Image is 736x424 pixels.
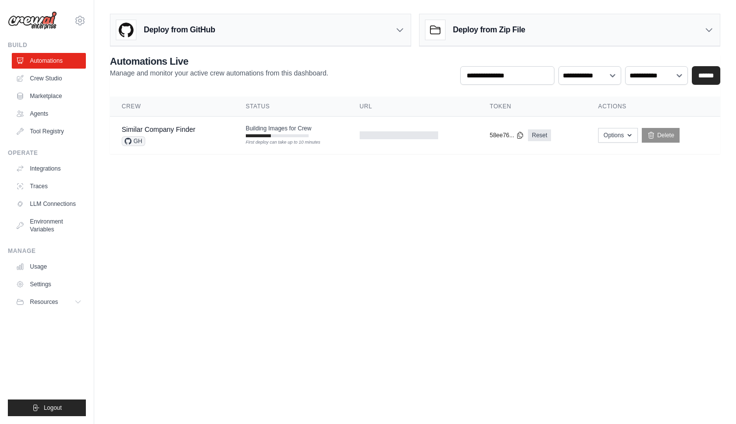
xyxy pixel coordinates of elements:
th: Token [478,97,586,117]
a: Tool Registry [12,124,86,139]
a: Agents [12,106,86,122]
a: Integrations [12,161,86,176]
h3: Deploy from GitHub [144,24,215,36]
a: Crew Studio [12,71,86,86]
a: LLM Connections [12,196,86,212]
a: Environment Variables [12,214,86,237]
a: Similar Company Finder [122,125,195,133]
h2: Automations Live [110,54,328,68]
button: Options [598,128,638,143]
a: Traces [12,178,86,194]
div: Build [8,41,86,49]
th: Status [234,97,348,117]
div: Manage [8,247,86,255]
a: Settings [12,276,86,292]
th: Crew [110,97,234,117]
a: Delete [642,128,680,143]
img: Logo [8,11,57,30]
button: Logout [8,399,86,416]
div: First deploy can take up to 10 minutes [246,139,309,146]
p: Manage and monitor your active crew automations from this dashboard. [110,68,328,78]
span: GH [122,136,145,146]
a: Automations [12,53,86,69]
span: Resources [30,298,58,306]
th: Actions [586,97,720,117]
a: Reset [528,129,551,141]
button: 58ee76... [490,131,524,139]
a: Marketplace [12,88,86,104]
th: URL [348,97,478,117]
img: GitHub Logo [116,20,136,40]
div: Operate [8,149,86,157]
a: Usage [12,259,86,274]
button: Resources [12,294,86,310]
h3: Deploy from Zip File [453,24,525,36]
span: Logout [44,404,62,412]
span: Building Images for Crew [246,125,312,132]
